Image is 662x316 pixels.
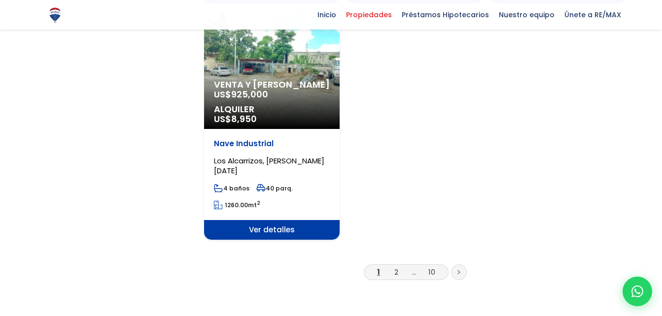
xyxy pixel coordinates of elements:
[214,139,330,149] p: Nave Industrial
[214,88,268,100] span: US$
[214,80,330,90] span: Venta y [PERSON_NAME]
[214,184,249,192] span: 4 baños
[225,201,248,209] span: 1260.00
[214,156,324,176] span: Los Alcarrizos, [PERSON_NAME][DATE]
[313,7,341,22] span: Inicio
[397,7,494,22] span: Préstamos Hipotecarios
[46,6,64,24] img: Logo de REMAX
[204,11,340,240] a: Venta y [PERSON_NAME] US$925,000 Alquiler US$8,950 Nave Industrial Los Alcarrizos, [PERSON_NAME][...
[231,113,257,125] span: 8,950
[428,267,435,277] a: 10
[257,199,260,207] sup: 2
[559,7,626,22] span: Únete a RE/MAX
[394,267,398,277] a: 2
[214,201,260,209] span: mt
[204,220,340,240] span: Ver detalles
[214,104,330,114] span: Alquiler
[377,267,380,277] a: 1
[412,267,417,277] a: ...
[494,7,559,22] span: Nuestro equipo
[231,88,268,100] span: 925,000
[341,7,397,22] span: Propiedades
[214,113,257,125] span: US$
[256,184,293,192] span: 40 parq.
